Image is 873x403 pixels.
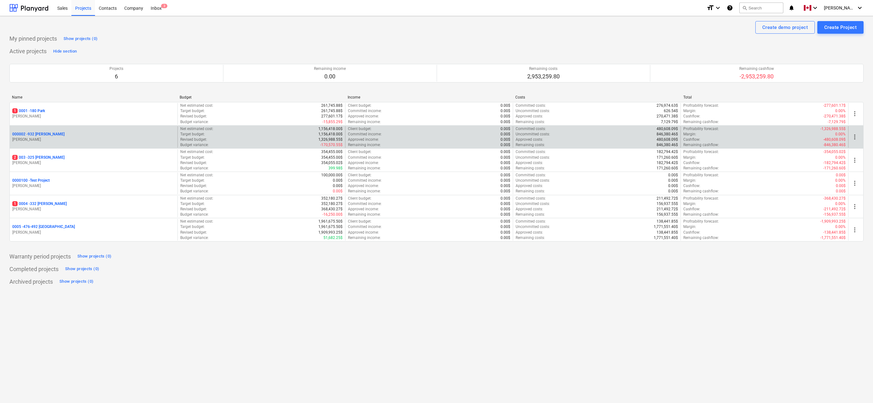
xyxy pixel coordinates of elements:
[501,132,510,137] p: 0.00$
[318,224,343,230] p: 1,961,675.50$
[76,252,113,262] button: Show projects (0)
[755,21,815,34] button: Create demo project
[501,189,510,194] p: 0.00$
[516,137,543,142] p: Approved costs :
[180,155,205,160] p: Target budget :
[836,183,846,189] p: 0.00$
[333,189,343,194] p: 0.00$
[683,235,719,241] p: Remaining cashflow :
[823,114,846,119] p: -270,471.38$
[58,277,95,287] button: Show projects (0)
[516,160,543,166] p: Approved costs :
[527,73,560,80] p: 2,953,259.80
[654,224,678,230] p: 1,771,551.40$
[851,203,859,210] span: more_vert
[348,173,372,178] p: Client budget :
[657,160,678,166] p: 182,794.42$
[12,108,18,113] span: 1
[516,149,546,155] p: Committed costs :
[180,166,209,171] p: Budget variance :
[661,119,678,125] p: 7,129.79$
[12,155,175,166] div: 2003 -325 [PERSON_NAME][PERSON_NAME]
[516,173,546,178] p: Committed costs :
[12,224,175,235] div: 0005 -476-492 [GEOGRAPHIC_DATA][PERSON_NAME]
[683,201,696,207] p: Margin :
[180,235,209,241] p: Budget variance :
[516,224,550,230] p: Uncommitted costs :
[811,4,819,12] i: keyboard_arrow_down
[657,103,678,108] p: 276,974.63$
[318,126,343,132] p: 1,156,418.00$
[516,119,545,125] p: Remaining costs :
[836,173,846,178] p: 0.00$
[180,224,205,230] p: Target budget :
[683,196,719,201] p: Profitability forecast :
[515,95,678,99] div: Costs
[321,108,343,114] p: 261,745.88$
[348,155,382,160] p: Committed income :
[501,103,510,108] p: 0.00$
[348,119,381,125] p: Remaining income :
[12,207,175,212] p: [PERSON_NAME]
[348,196,372,201] p: Client budget :
[501,114,510,119] p: 0.00$
[53,48,77,55] div: Hide section
[348,166,381,171] p: Remaining income :
[824,5,855,10] span: [PERSON_NAME]
[180,230,207,235] p: Revised budget :
[657,212,678,217] p: 156,937.55$
[180,137,207,142] p: Revised budget :
[657,149,678,155] p: 182,794.42$
[180,142,209,148] p: Budget variance :
[842,373,873,403] iframe: Chat Widget
[657,142,678,148] p: 846,380.46$
[348,132,382,137] p: Committed income :
[62,34,99,44] button: Show projects (0)
[824,23,857,31] div: Create Project
[823,212,846,217] p: -156,937.55$
[823,196,846,201] p: -368,430.27$
[516,207,543,212] p: Approved costs :
[321,103,343,108] p: 261,745.88$
[657,196,678,201] p: 211,492.72$
[516,142,545,148] p: Remaining costs :
[180,103,213,108] p: Net estimated cost :
[683,230,700,235] p: Cashflow :
[348,201,382,207] p: Committed income :
[333,183,343,189] p: 0.00$
[109,73,123,80] p: 6
[657,230,678,235] p: 138,441.85$
[657,132,678,137] p: 846,380.46$
[180,173,213,178] p: Net estimated cost :
[348,103,372,108] p: Client budget :
[12,183,175,189] p: [PERSON_NAME]
[109,66,123,71] p: Projects
[180,196,213,201] p: Net estimated cost :
[683,189,719,194] p: Remaining cashflow :
[12,132,64,137] p: 000002 - 932 [PERSON_NAME]
[501,219,510,224] p: 0.00$
[348,126,372,132] p: Client budget :
[668,178,678,183] p: 0.00$
[501,149,510,155] p: 0.00$
[52,46,78,56] button: Hide section
[851,133,859,141] span: more_vert
[823,207,846,212] p: -211,492.72$
[501,160,510,166] p: 0.00$
[828,119,846,125] p: -7,129.79$
[823,160,846,166] p: -182,794.42$
[501,137,510,142] p: 0.00$
[851,226,859,234] span: more_vert
[12,178,50,183] p: 0000100 - Test Project
[77,253,111,260] div: Show projects (0)
[788,4,795,12] i: notifications
[501,224,510,230] p: 0.00$
[714,4,722,12] i: keyboard_arrow_down
[180,119,209,125] p: Budget variance :
[683,142,719,148] p: Remaining cashflow :
[657,137,678,142] p: 480,608.09$
[516,201,550,207] p: Uncommitted costs :
[683,126,719,132] p: Profitability forecast :
[348,114,379,119] p: Approved income :
[527,66,560,71] p: Remaining costs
